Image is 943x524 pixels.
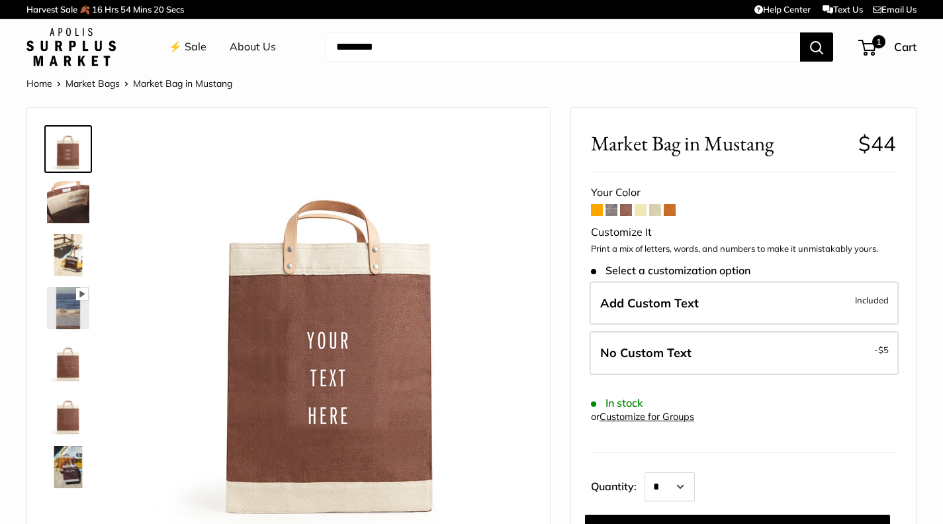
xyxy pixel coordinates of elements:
a: Home [26,78,52,89]
span: Mins [133,4,152,15]
a: ⚡️ Sale [169,37,206,57]
img: description_Seal of authenticity printed on the backside of every bag. [47,340,89,382]
a: Text Us [823,4,863,15]
span: Market Bag in Mustang [591,131,848,156]
span: 54 [120,4,131,15]
a: Market Bag in Mustang [44,178,92,226]
div: Customize It [591,223,896,242]
img: Apolis: Surplus Market [26,28,116,66]
span: 20 [154,4,164,15]
input: Search... [326,32,800,62]
span: Secs [166,4,184,15]
div: Your Color [591,183,896,203]
a: Market Bag in Mustang [44,125,92,173]
span: Hrs [105,4,118,15]
span: $5 [878,344,889,355]
img: Market Bag in Mustang [47,234,89,276]
p: Print a mix of letters, words, and numbers to make it unmistakably yours. [591,242,896,256]
span: $44 [858,131,896,156]
img: Market Bag in Mustang [47,181,89,223]
img: Market Bag in Mustang [47,446,89,488]
span: No Custom Text [600,345,692,360]
img: Market Bag in Mustang [47,287,89,329]
a: Market Bags [66,78,120,89]
span: Add Custom Text [600,295,699,311]
label: Leave Blank [590,331,899,375]
span: Included [855,292,889,308]
img: Market Bag in Mustang [47,128,89,170]
a: 1 Cart [860,36,917,58]
a: Email Us [873,4,917,15]
a: Market Bag in Mustang [44,231,92,279]
button: Search [800,32,833,62]
span: 1 [872,35,885,48]
span: Cart [894,40,917,54]
a: Help Center [754,4,811,15]
div: or [591,408,694,426]
img: Market Bag in Mustang [47,393,89,435]
a: About Us [230,37,276,57]
nav: Breadcrumb [26,75,232,92]
span: In stock [591,397,643,409]
span: Market Bag in Mustang [133,78,232,89]
span: Select a customization option [591,264,750,277]
span: - [874,342,889,358]
a: Market Bag in Mustang [44,390,92,438]
a: description_Seal of authenticity printed on the backside of every bag. [44,337,92,385]
label: Add Custom Text [590,282,899,325]
a: Market Bag in Mustang [44,284,92,332]
span: 16 [92,4,103,15]
a: Market Bag in Mustang [44,443,92,491]
label: Quantity: [591,468,645,501]
a: Customize for Groups [600,411,694,423]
